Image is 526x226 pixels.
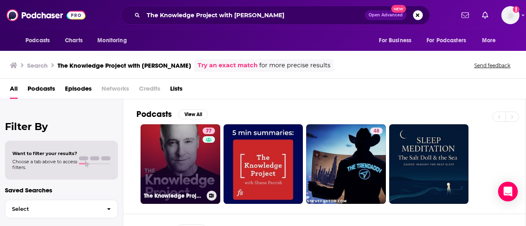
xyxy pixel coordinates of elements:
[5,121,118,132] h2: Filter By
[144,192,203,199] h3: The Knowledge Project with [PERSON_NAME]
[143,9,365,22] input: Search podcasts, credits, & more...
[170,82,182,99] a: Lists
[12,151,77,156] span: Want to filter your results?
[391,5,406,13] span: New
[141,124,220,204] a: 77The Knowledge Project with [PERSON_NAME]
[5,200,118,218] button: Select
[374,127,379,135] span: 48
[97,35,127,46] span: Monitoring
[20,33,60,48] button: open menu
[136,109,172,119] h2: Podcasts
[259,61,330,70] span: for more precise results
[136,109,208,119] a: PodcastsView All
[482,35,496,46] span: More
[476,33,506,48] button: open menu
[379,35,411,46] span: For Business
[370,128,383,134] a: 48
[25,35,50,46] span: Podcasts
[479,8,491,22] a: Show notifications dropdown
[206,127,212,135] span: 77
[198,61,258,70] a: Try an exact match
[513,6,519,13] svg: Add a profile image
[501,6,519,24] img: User Profile
[27,62,48,69] h3: Search
[102,82,129,99] span: Networks
[498,182,518,201] div: Open Intercom Messenger
[365,10,406,20] button: Open AdvancedNew
[501,6,519,24] span: Logged in as kayschr06
[7,7,85,23] img: Podchaser - Follow, Share and Rate Podcasts
[421,33,478,48] button: open menu
[121,6,430,25] div: Search podcasts, credits, & more...
[58,62,191,69] h3: The Knowledge Project with [PERSON_NAME]
[65,35,83,46] span: Charts
[60,33,88,48] a: Charts
[5,186,118,194] p: Saved Searches
[373,33,422,48] button: open menu
[501,6,519,24] button: Show profile menu
[427,35,466,46] span: For Podcasters
[5,206,100,212] span: Select
[306,124,386,204] a: 48
[203,128,215,134] a: 77
[10,82,18,99] a: All
[472,62,513,69] button: Send feedback
[458,8,472,22] a: Show notifications dropdown
[28,82,55,99] a: Podcasts
[369,13,403,17] span: Open Advanced
[139,82,160,99] span: Credits
[12,159,77,170] span: Choose a tab above to access filters.
[92,33,137,48] button: open menu
[178,110,208,119] button: View All
[65,82,92,99] a: Episodes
